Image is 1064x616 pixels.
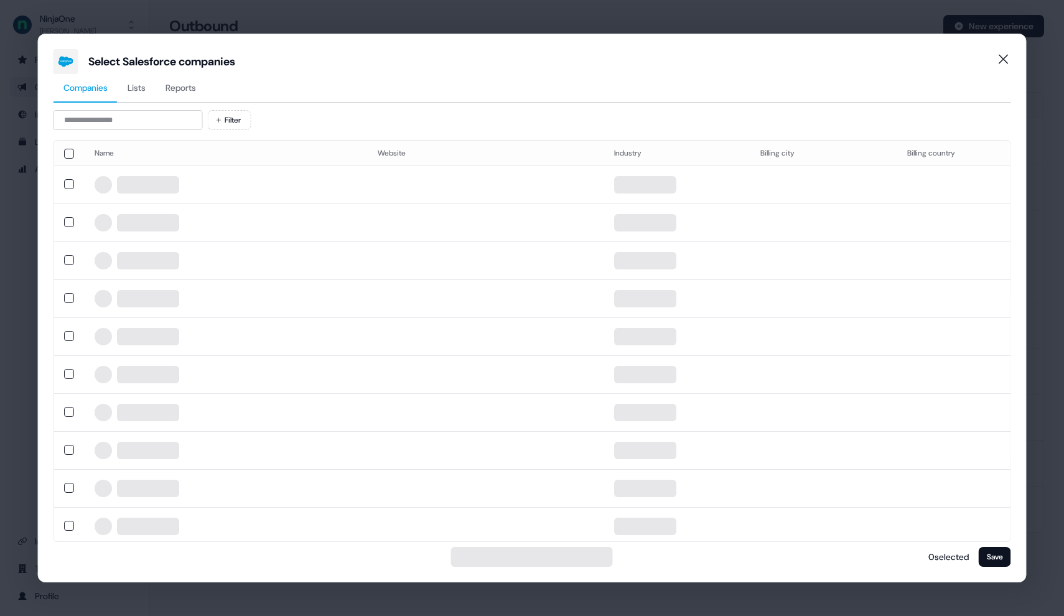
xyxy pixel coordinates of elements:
span: Reports [166,82,196,94]
p: 0 selected [923,551,969,563]
th: Website [368,141,604,166]
span: Lists [128,82,146,94]
div: Select Salesforce companies [88,54,235,69]
th: Name [84,141,368,166]
th: Billing country [897,141,1010,166]
th: Billing city [750,141,897,166]
span: Companies [63,82,108,94]
button: Filter [208,110,251,130]
th: Industry [604,141,750,166]
button: Close [991,47,1016,72]
button: Save [979,547,1011,567]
